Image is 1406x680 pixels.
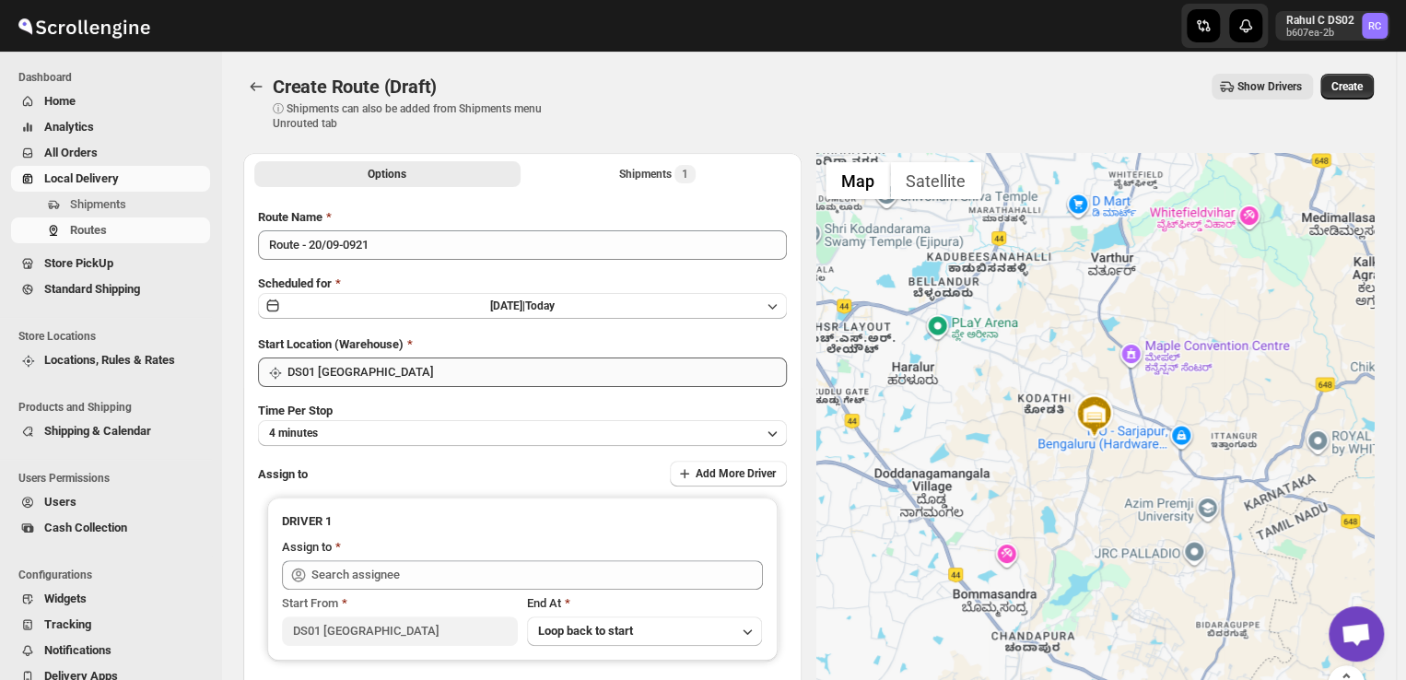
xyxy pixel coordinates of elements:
[11,347,210,373] button: Locations, Rules & Rates
[282,512,763,531] h3: DRIVER 1
[273,101,563,131] p: ⓘ Shipments can also be added from Shipments menu Unrouted tab
[538,624,633,638] span: Loop back to start
[11,612,210,638] button: Tracking
[696,466,776,481] span: Add More Driver
[18,329,212,344] span: Store Locations
[18,471,212,486] span: Users Permissions
[287,358,787,387] input: Search location
[258,337,404,351] span: Start Location (Warehouse)
[70,197,126,211] span: Shipments
[1331,79,1363,94] span: Create
[1237,79,1302,94] span: Show Drivers
[1275,11,1389,41] button: User menu
[1286,28,1354,39] p: b607ea-2b
[11,418,210,444] button: Shipping & Calendar
[44,282,140,296] span: Standard Shipping
[44,521,127,534] span: Cash Collection
[273,76,437,98] span: Create Route (Draft)
[890,162,981,199] button: Show satellite imagery
[1286,13,1354,28] p: Rahul C DS02
[269,426,318,440] span: 4 minutes
[254,161,521,187] button: All Route Options
[258,276,332,290] span: Scheduled for
[15,3,153,49] img: ScrollEngine
[682,167,688,182] span: 1
[44,495,76,509] span: Users
[11,489,210,515] button: Users
[243,74,269,100] button: Routes
[11,515,210,541] button: Cash Collection
[258,210,322,224] span: Route Name
[258,467,308,481] span: Assign to
[527,594,763,613] div: End At
[44,643,111,657] span: Notifications
[1320,74,1374,100] button: Create
[18,70,212,85] span: Dashboard
[258,293,787,319] button: [DATE]|Today
[44,146,98,159] span: All Orders
[11,114,210,140] button: Analytics
[258,420,787,446] button: 4 minutes
[670,461,787,487] button: Add More Driver
[44,617,91,631] span: Tracking
[1212,74,1313,100] button: Show Drivers
[44,424,151,438] span: Shipping & Calendar
[368,167,406,182] span: Options
[282,538,332,557] div: Assign to
[44,171,119,185] span: Local Delivery
[11,586,210,612] button: Widgets
[524,161,791,187] button: Selected Shipments
[1329,606,1384,662] div: Open chat
[18,400,212,415] span: Products and Shipping
[258,230,787,260] input: Eg: Bengaluru Route
[258,404,333,417] span: Time Per Stop
[1362,13,1388,39] span: Rahul C DS02
[11,88,210,114] button: Home
[44,120,94,134] span: Analytics
[44,256,113,270] span: Store PickUp
[1368,20,1381,32] text: RC
[70,223,107,237] span: Routes
[490,299,525,312] span: [DATE] |
[18,568,212,582] span: Configurations
[11,192,210,217] button: Shipments
[282,596,338,610] span: Start From
[44,592,87,605] span: Widgets
[11,140,210,166] button: All Orders
[44,353,175,367] span: Locations, Rules & Rates
[619,165,696,183] div: Shipments
[826,162,890,199] button: Show street map
[525,299,555,312] span: Today
[527,616,763,646] button: Loop back to start
[311,560,763,590] input: Search assignee
[11,217,210,243] button: Routes
[11,638,210,663] button: Notifications
[44,94,76,108] span: Home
